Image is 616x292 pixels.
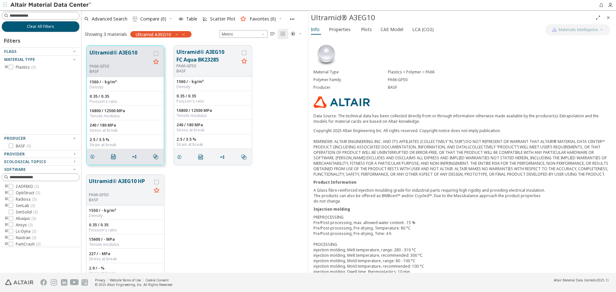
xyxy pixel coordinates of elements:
[176,94,249,99] div: 0.35 / 0.35
[4,222,9,228] i: toogle group
[4,167,26,172] span: Software
[4,235,9,240] i: toogle group
[16,216,36,221] span: Abaqus
[4,136,26,141] span: Producer
[10,2,92,8] img: Altair Material Data Center
[381,24,403,35] span: CAE Model
[89,266,162,271] div: 2.9 / - %
[176,48,239,63] button: Ultramid® A3EG10 FC Aqua BK23285
[28,222,33,228] span: ( 3 )
[30,203,35,208] span: ( 3 )
[89,197,151,203] p: BASF
[2,135,80,142] button: Producer
[176,128,249,133] div: Stress at break
[176,84,249,89] div: Density
[32,235,36,240] span: ( 3 )
[16,144,31,149] span: BASF
[89,256,162,262] div: Stress at break
[311,24,320,35] span: Info
[33,209,38,215] span: ( 3 )
[239,56,249,67] button: Favorite
[90,64,151,69] div: PA66-GF50
[291,31,296,37] i: 
[195,151,209,163] button: PDF Download
[4,184,9,189] i: toogle group
[313,206,611,212] div: Injection molding
[90,69,151,74] p: BASF
[90,79,161,85] div: 1560 / - kg/m³
[176,63,239,69] div: PA66-GF50
[176,113,249,118] div: Tensile modulus
[140,17,166,21] span: Compare (0)
[5,279,33,285] img: Altair Engineering
[89,271,162,276] div: Strain at break
[4,190,9,196] i: toogle group
[313,77,388,82] div: Polymer Family
[219,30,268,38] span: Metric
[16,222,33,228] span: Ansys
[151,57,161,67] button: Favorite
[92,17,127,21] span: Advanced Search
[270,31,275,37] i: 
[238,151,252,163] button: Similar search
[2,32,23,47] div: Filters
[313,70,388,75] div: Material Type
[145,278,169,282] a: Cookie Consent
[313,214,611,274] div: PREPROCESSING Pre/Post-processing, max. allowed water content: .15 % Pre/Post-processing, Pre-dry...
[313,188,611,204] div: A Glass fibre reinforced injection moulding grade for industrial parts requiring high rigidity an...
[268,29,278,39] button: Table View
[4,159,46,164] span: Ecological Topics
[90,123,161,128] div: 240 / 180 MPa
[313,113,611,124] p: Data Source: The technical data has been collected directly from or through information otherwise...
[36,190,40,196] span: ( 3 )
[4,203,9,208] i: toogle group
[31,216,36,221] span: ( 3 )
[90,137,161,142] div: 2.5 / 3.5 %
[151,186,162,196] button: Favorite
[89,192,151,197] div: PA66-GF50
[219,30,268,38] div: Unit System
[89,208,162,213] div: 1550 / - kg/m³
[593,13,603,23] button: Full Screen
[4,229,9,234] i: toogle group
[603,13,613,23] button: Close
[16,210,38,215] span: SimSolid
[210,17,235,21] span: Scatter Plot
[90,128,161,133] div: Stress at break
[176,108,249,113] div: 16800 / 12500 MPa
[2,166,80,173] button: Software
[81,41,308,273] div: grid
[552,27,557,32] img: AI Copilot
[16,184,39,189] span: CADFEKO
[16,235,36,240] span: Nastran
[2,21,80,32] button: Clear All Filters
[329,24,351,35] span: Properties
[16,197,37,202] span: Radioss
[4,57,35,62] span: Material Type
[89,242,162,247] div: Tensile modulus
[388,70,611,75] div: Plastics > Polymer > PA66
[176,69,239,74] p: BASF
[4,197,9,202] i: toogle group
[241,154,246,160] i: 
[554,278,608,282] div: (v2025.1)
[90,99,161,104] div: Poisson's ratio
[176,99,249,104] div: Poisson's ratio
[280,31,286,37] i: 
[89,237,162,242] div: 15600 / - MPa
[250,17,276,21] span: Favorites (0)
[176,79,249,84] div: 1560 / - kg/m³
[90,108,161,113] div: 16800 / 12500 MPa
[16,190,40,196] span: OptiStruct
[2,56,80,63] button: Material Type
[545,24,610,35] button: AI CopilotMaterials Intelligence
[108,150,122,163] button: PDF Download
[90,85,161,90] div: Density
[129,150,142,163] button: Share
[361,24,372,35] span: Plots
[85,31,127,37] div: Showing 3 materials
[150,150,164,163] button: Similar search
[4,65,9,70] i: toogle group
[174,151,187,163] button: Details
[278,29,288,39] button: Tile View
